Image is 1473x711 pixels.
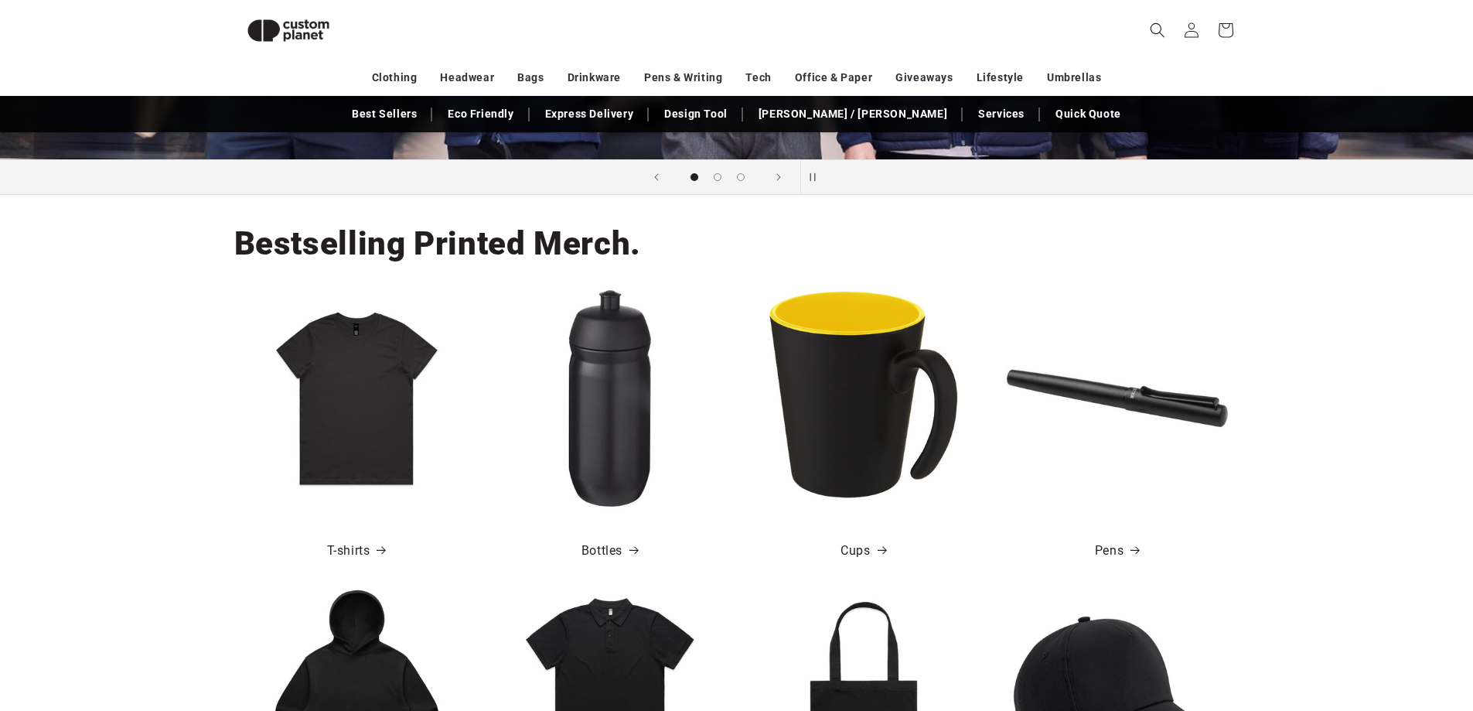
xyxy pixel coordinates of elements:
a: Bottles [581,540,638,562]
a: Lifestyle [977,64,1024,91]
a: T-shirts [327,540,386,562]
a: Quick Quote [1048,101,1129,128]
button: Pause slideshow [800,160,834,194]
a: Office & Paper [795,64,872,91]
a: Drinkware [568,64,621,91]
button: Load slide 1 of 3 [683,166,706,189]
img: Oli 360 ml ceramic mug with handle [753,288,974,509]
a: Giveaways [895,64,953,91]
a: Services [970,101,1032,128]
a: Tech [745,64,771,91]
a: Pens & Writing [644,64,722,91]
a: [PERSON_NAME] / [PERSON_NAME] [751,101,955,128]
a: Best Sellers [344,101,425,128]
button: Previous slide [639,160,673,194]
a: Cups [840,540,885,562]
a: Clothing [372,64,418,91]
img: Custom Planet [234,6,343,55]
a: Express Delivery [537,101,642,128]
button: Load slide 2 of 3 [706,166,729,189]
a: Headwear [440,64,494,91]
a: Eco Friendly [440,101,521,128]
a: Bags [517,64,544,91]
summary: Search [1141,13,1175,47]
h2: Bestselling Printed Merch. [234,223,641,265]
a: Design Tool [656,101,735,128]
iframe: Chat Widget [1215,544,1473,711]
button: Load slide 3 of 3 [729,166,752,189]
img: HydroFlex™ 500 ml squeezy sport bottle [500,288,721,509]
a: Umbrellas [1047,64,1101,91]
button: Next slide [762,160,796,194]
a: Pens [1095,540,1139,562]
